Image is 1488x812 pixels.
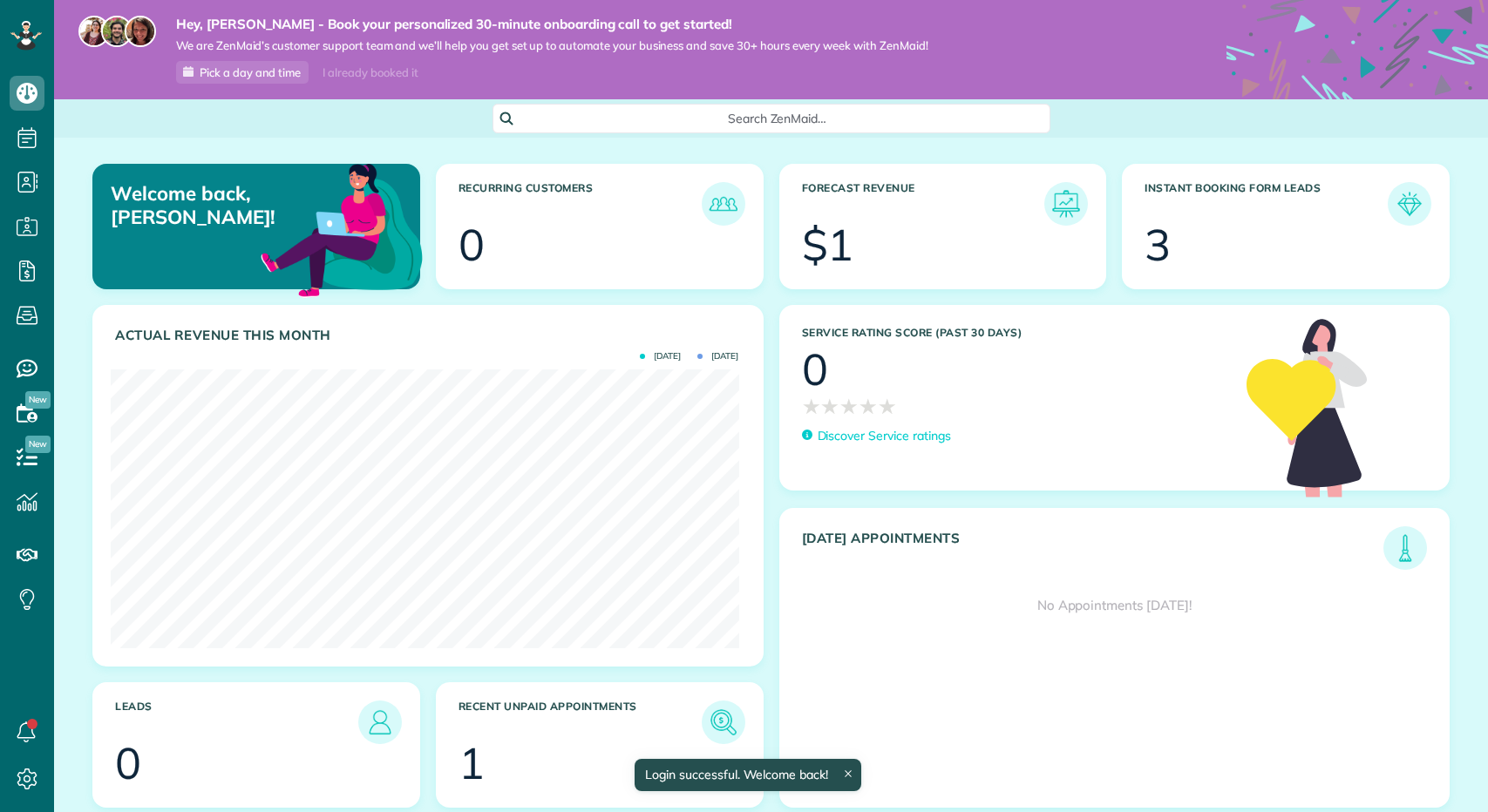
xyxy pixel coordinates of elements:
img: icon_recurring_customers-cf858462ba22bcd05b5a5880d41d6543d210077de5bb9ebc9590e49fd87d84ed.png [706,186,741,221]
div: 1 [459,741,485,785]
div: 3 [1145,223,1171,267]
span: ★ [802,391,821,422]
span: ★ [839,391,859,422]
div: I already booked it [312,62,428,84]
img: icon_form_leads-04211a6a04a5b2264e4ee56bc0799ec3eb69b7e499cbb523a139df1d13a81ae0.png [1392,186,1427,221]
strong: Hey, [PERSON_NAME] - Book your personalized 30-minute onboarding call to get started! [176,16,928,33]
div: 0 [115,741,141,785]
a: Discover Service ratings [802,427,951,445]
h3: Service Rating score (past 30 days) [802,327,1229,339]
a: Pick a day and time [176,61,309,84]
span: ★ [820,391,839,422]
h3: Leads [115,700,358,744]
img: icon_todays_appointments-901f7ab196bb0bea1936b74009e4eb5ffbc2d2711fa7634e0d609ed5ef32b18b.png [1388,531,1423,565]
h3: Actual Revenue this month [115,328,745,343]
div: No Appointments [DATE]! [780,570,1450,641]
span: We are ZenMaid’s customer support team and we’ll help you get set up to automate your business an... [176,38,928,53]
div: Login successful. Welcome back! [635,759,861,791]
h3: [DATE] Appointments [802,531,1384,570]
span: Pick a day and time [200,65,301,79]
div: 0 [802,348,828,391]
img: icon_unpaid_appointments-47b8ce3997adf2238b356f14209ab4cced10bd1f174958f3ca8f1d0dd7fffeee.png [706,705,741,740]
h3: Instant Booking Form Leads [1145,182,1388,226]
img: icon_leads-1bed01f49abd5b7fead27621c3d59655bb73ed531f8eeb49469d10e621d6b896.png [363,705,397,740]
span: New [25,391,51,409]
span: ★ [859,391,878,422]
img: jorge-587dff0eeaa6aab1f244e6dc62b8924c3b6ad411094392a53c71c6c4a576187d.jpg [101,16,132,47]
p: Discover Service ratings [818,427,951,445]
div: 0 [459,223,485,267]
p: Welcome back, [PERSON_NAME]! [111,182,315,228]
span: New [25,436,51,453]
span: ★ [878,391,897,422]
h3: Recent unpaid appointments [459,700,702,744]
img: maria-72a9807cf96188c08ef61303f053569d2e2a8a1cde33d635c8a3ac13582a053d.jpg [78,16,110,47]
h3: Forecast Revenue [802,182,1045,226]
span: [DATE] [640,352,681,361]
img: dashboard_welcome-42a62b7d889689a78055ac9021e634bf52bae3f8056760290aed330b23ab8690.png [257,144,426,313]
div: $1 [802,223,854,267]
img: icon_forecast_revenue-8c13a41c7ed35a8dcfafea3cbb826a0462acb37728057bba2d056411b612bbbe.png [1049,186,1084,221]
img: michelle-19f622bdf1676172e81f8f8fba1fb50e276960ebfe0243fe18214015130c80e4.jpg [125,16,156,47]
span: [DATE] [697,352,738,361]
h3: Recurring Customers [459,182,702,226]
